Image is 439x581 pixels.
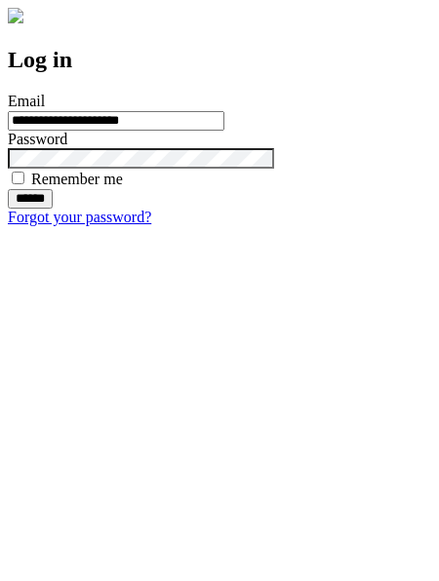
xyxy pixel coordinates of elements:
a: Forgot your password? [8,209,151,225]
label: Remember me [31,171,123,187]
h2: Log in [8,47,431,73]
label: Password [8,131,67,147]
label: Email [8,93,45,109]
img: logo-4e3dc11c47720685a147b03b5a06dd966a58ff35d612b21f08c02c0306f2b779.png [8,8,23,23]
